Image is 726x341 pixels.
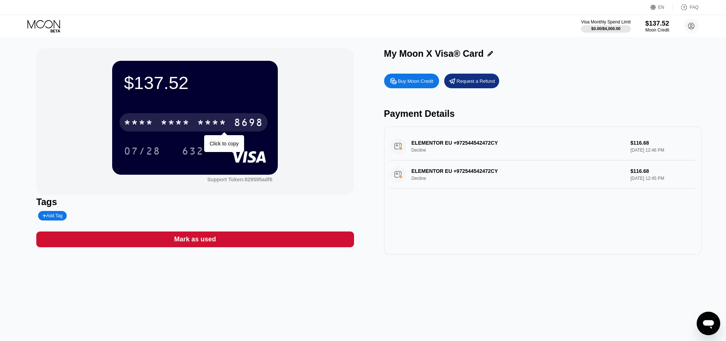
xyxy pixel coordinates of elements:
[36,197,354,207] div: Tags
[645,27,669,33] div: Moon Credit
[581,19,630,33] div: Visa Monthly Spend Limit$0.00/$4,000.00
[124,73,266,93] div: $137.52
[118,142,166,160] div: 07/28
[384,108,701,119] div: Payment Details
[591,26,620,31] div: $0.00 / $4,000.00
[210,141,239,147] div: Click to copy
[645,20,669,27] div: $137.52
[124,146,161,158] div: 07/28
[651,4,673,11] div: EN
[645,20,669,33] div: $137.52Moon Credit
[398,78,434,84] div: Buy Moon Credit
[673,4,699,11] div: FAQ
[43,213,62,218] div: Add Tag
[457,78,495,84] div: Request a Refund
[581,19,630,25] div: Visa Monthly Spend Limit
[182,146,204,158] div: 632
[38,211,67,220] div: Add Tag
[690,5,699,10] div: FAQ
[444,74,499,88] div: Request a Refund
[174,235,216,244] div: Mark as used
[36,231,354,247] div: Mark as used
[176,142,209,160] div: 632
[207,177,272,182] div: Support Token:829595adf6
[234,118,263,129] div: 8698
[207,177,272,182] div: Support Token: 829595adf6
[384,74,439,88] div: Buy Moon Credit
[697,312,720,335] iframe: Schaltfläche zum Öffnen des Messaging-Fensters
[658,5,664,10] div: EN
[384,48,484,59] div: My Moon X Visa® Card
